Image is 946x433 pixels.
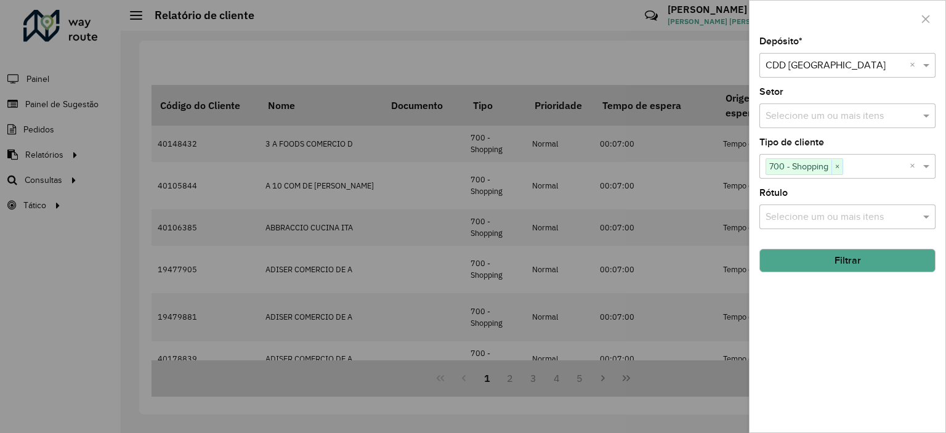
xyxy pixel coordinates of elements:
[766,159,831,174] span: 700 - Shopping
[759,249,936,272] button: Filtrar
[759,185,788,200] label: Rótulo
[831,160,843,174] span: ×
[759,34,802,49] label: Depósito
[759,84,783,99] label: Setor
[759,135,824,150] label: Tipo de cliente
[910,58,920,73] span: Clear all
[910,159,920,174] span: Clear all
